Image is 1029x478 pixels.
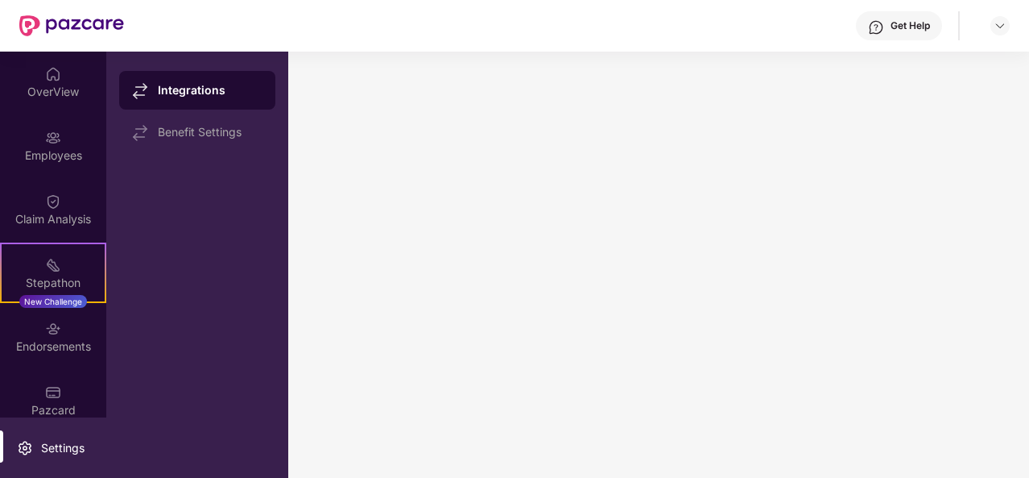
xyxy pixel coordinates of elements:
[994,19,1006,32] img: svg+xml;base64,PHN2ZyBpZD0iRHJvcGRvd24tMzJ4MzIiIHhtbG5zPSJodHRwOi8vd3d3LnczLm9yZy8yMDAwL3N2ZyIgd2...
[45,66,61,82] img: svg+xml;base64,PHN2ZyBpZD0iSG9tZSIgeG1sbnM9Imh0dHA6Ly93d3cudzMub3JnLzIwMDAvc3ZnIiB3aWR0aD0iMjAiIG...
[891,19,930,32] div: Get Help
[19,15,124,36] img: New Pazcare Logo
[2,275,105,291] div: Stepathon
[132,125,148,141] img: svg+xml;base64,PHN2ZyB4bWxucz0iaHR0cDovL3d3dy53My5vcmcvMjAwMC9zdmciIHdpZHRoPSIxNy44MzIiIGhlaWdodD...
[45,257,61,273] img: svg+xml;base64,PHN2ZyB4bWxucz0iaHR0cDovL3d3dy53My5vcmcvMjAwMC9zdmciIHdpZHRoPSIyMSIgaGVpZ2h0PSIyMC...
[45,384,61,401] img: svg+xml;base64,PHN2ZyBpZD0iUGF6Y2FyZCIgeG1sbnM9Imh0dHA6Ly93d3cudzMub3JnLzIwMDAvc3ZnIiB3aWR0aD0iMj...
[132,83,148,99] img: svg+xml;base64,PHN2ZyB4bWxucz0iaHR0cDovL3d3dy53My5vcmcvMjAwMC9zdmciIHdpZHRoPSIxNy44MzIiIGhlaWdodD...
[45,193,61,210] img: svg+xml;base64,PHN2ZyBpZD0iQ2xhaW0iIHhtbG5zPSJodHRwOi8vd3d3LnczLm9yZy8yMDAwL3N2ZyIgd2lkdGg9IjIwIi...
[868,19,884,35] img: svg+xml;base64,PHN2ZyBpZD0iSGVscC0zMngzMiIgeG1sbnM9Imh0dHA6Ly93d3cudzMub3JnLzIwMDAvc3ZnIiB3aWR0aD...
[45,130,61,146] img: svg+xml;base64,PHN2ZyBpZD0iRW1wbG95ZWVzIiB4bWxucz0iaHR0cDovL3d3dy53My5vcmcvMjAwMC9zdmciIHdpZHRoPS...
[17,440,33,456] img: svg+xml;base64,PHN2ZyBpZD0iU2V0dGluZy0yMHgyMCIgeG1sbnM9Imh0dHA6Ly93d3cudzMub3JnLzIwMDAvc3ZnIiB3aW...
[19,295,87,308] div: New Challenge
[45,321,61,337] img: svg+xml;base64,PHN2ZyBpZD0iRW5kb3JzZW1lbnRzIiB4bWxucz0iaHR0cDovL3d3dy53My5vcmcvMjAwMC9zdmciIHdpZH...
[158,126,262,139] div: Benefit Settings
[36,440,89,456] div: Settings
[158,82,262,98] div: Integrations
